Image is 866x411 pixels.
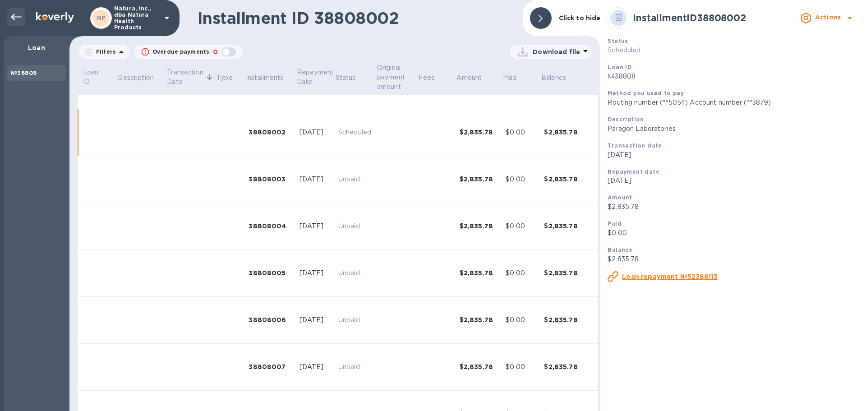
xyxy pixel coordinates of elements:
[92,48,116,55] p: Filters
[608,220,622,227] b: Paid
[338,128,373,137] p: Scheduled
[608,176,859,185] p: [DATE]
[506,128,537,137] div: $0.00
[608,90,684,97] b: Method you used to pay
[299,222,331,231] div: [DATE]
[544,175,578,184] div: $2,835.78
[503,73,517,83] p: Paid
[11,43,62,52] p: Loan
[419,73,447,83] span: Fees
[246,73,295,83] span: Installments
[608,228,859,238] p: $0.00
[608,46,859,55] p: Scheduled
[118,73,165,83] span: Description
[338,362,373,372] p: Unpaid
[249,315,292,324] div: 38808006
[456,73,482,83] p: Amount
[134,45,243,59] button: Overdue payments0
[633,12,746,23] b: Installment ID 38808002
[198,9,516,28] h1: Installment ID 38808002
[506,315,537,325] div: $0.00
[299,362,331,372] div: [DATE]
[608,64,631,70] b: Loan ID
[249,175,292,184] div: 38808003
[608,168,659,175] b: Repayment date
[608,246,632,253] b: Balance
[460,362,499,371] div: $2,835.78
[541,73,567,83] p: Balance
[608,124,859,134] p: Paragon Laboratories
[460,315,499,324] div: $2,835.78
[249,222,292,231] div: 38808004
[460,175,499,184] div: $2,835.78
[213,47,218,57] p: 0
[377,63,417,92] span: Original payment amount
[338,175,373,184] p: Unpaid
[249,128,292,137] div: 38808002
[338,268,373,278] p: Unpaid
[152,48,209,56] p: Overdue payments
[544,268,578,277] div: $2,835.78
[533,47,580,56] p: Download file
[503,73,529,83] span: Paid
[167,68,203,87] p: Transaction Date
[83,68,105,87] p: Loan ID
[506,222,537,231] div: $0.00
[83,68,116,87] span: Loan ID
[299,128,331,137] div: [DATE]
[216,73,233,83] p: Type
[336,73,356,83] p: Status
[460,128,499,137] div: $2,835.78
[608,116,644,123] b: Description
[608,150,859,160] p: [DATE]
[338,315,373,325] p: Unpaid
[419,73,435,83] p: Fees
[559,14,601,22] b: Click to hide
[97,14,106,21] b: NP
[11,69,37,76] b: №38808
[299,175,331,184] div: [DATE]
[36,12,74,23] img: Logo
[299,315,331,325] div: [DATE]
[544,315,578,324] div: $2,835.78
[608,37,628,44] b: Status
[460,222,499,231] div: $2,835.78
[167,68,215,87] span: Transaction Date
[114,5,159,31] p: Natura, Inc., dba Natura Health Products
[456,73,493,83] span: Amount
[216,73,244,83] span: Type
[608,72,859,81] p: №38808
[544,128,578,137] div: $2,835.78
[299,268,331,278] div: [DATE]
[544,362,578,371] div: $2,835.78
[297,68,334,87] p: Repayment Date
[608,254,859,264] p: $2,835.78
[506,175,537,184] div: $0.00
[118,73,153,83] p: Description
[608,142,662,149] b: Transaction date
[608,98,859,107] p: Routing number (**5054) Account number (**3879)
[506,268,537,278] div: $0.00
[608,194,632,201] b: Amount
[608,202,859,212] p: $2,835.78
[377,63,405,92] p: Original payment amount
[460,268,499,277] div: $2,835.78
[338,222,373,231] p: Unpaid
[249,362,292,371] div: 38808007
[506,362,537,372] div: $0.00
[544,222,578,231] div: $2,835.78
[246,73,284,83] p: Installments
[622,273,718,280] u: Loan repayment №52386113
[249,268,292,277] div: 38808005
[541,73,578,83] span: Balance
[815,14,841,21] b: Actions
